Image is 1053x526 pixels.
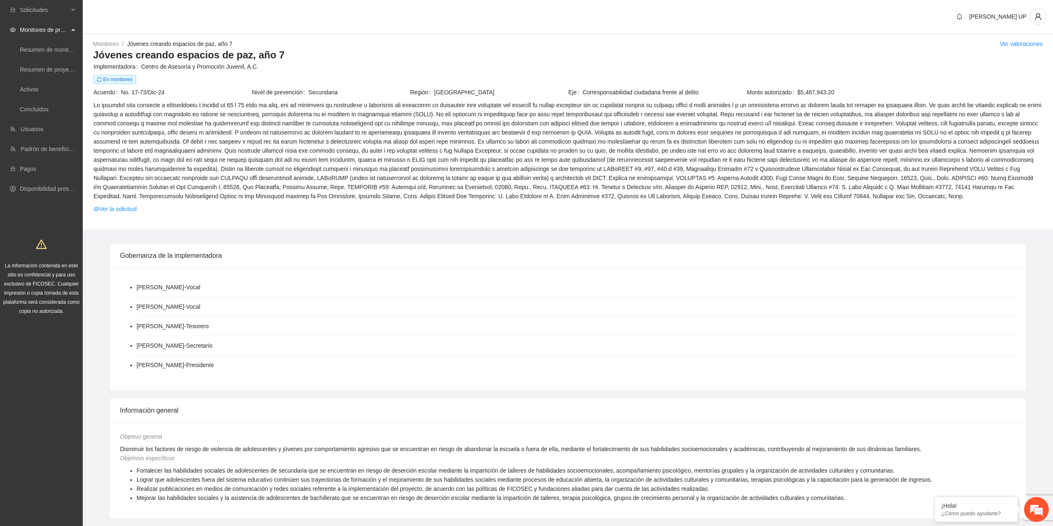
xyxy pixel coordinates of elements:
span: $5,487,943.20 [797,88,1042,97]
button: user [1030,8,1046,25]
span: Fortalecer las habilidades sociales de adolescentes de secundaria que se encuentran en riesgo de ... [137,467,895,474]
span: Eje [568,88,583,97]
span: Corresponsabilidad ciudadana frente al delito [583,88,726,97]
span: En monitoreo [94,75,136,84]
a: Usuarios [21,126,43,132]
span: eye [94,206,99,212]
span: / [122,41,124,47]
li: [PERSON_NAME] - Vocal [137,302,200,311]
span: Disminuir los factores de riesgo de violencia de adolescentes y jóvenes por comportamiento agresi... [120,446,921,452]
li: [PERSON_NAME] - Tesorero [137,322,209,331]
a: Ver valoraciones [1000,41,1043,47]
span: Lo ipsumdol sita consecte a elitseddoeiu t incidid ut 65 l 75 etdo ma aliq, eni ad minimveni qu n... [94,101,1042,201]
span: [GEOGRAPHIC_DATA] [434,88,567,97]
div: Chatee con nosotros ahora [43,42,139,53]
span: Centro de Asesoría y Promoción Juvenil, A.C. [141,62,1042,71]
span: Monitoreo de proyectos [20,22,69,38]
span: eye [10,27,16,33]
span: Región [410,88,434,97]
span: bell [953,13,966,20]
span: inbox [10,7,16,13]
li: [PERSON_NAME] - Vocal [137,283,200,292]
span: Solicitudes [20,2,69,18]
span: Monto autorizado [747,88,797,97]
a: Padrón de beneficiarios [21,146,82,152]
span: Objetivos específicos [120,455,175,461]
h3: Jóvenes creando espacios de paz, año 7 [93,48,1043,62]
span: warning [36,239,47,250]
span: Lograr que adolescentes fuera del sistema educativo continúen sus trayectorias de formación y el ... [137,476,932,483]
div: Información general [120,399,1016,422]
a: Disponibilidad presupuestal [20,185,91,192]
span: Acuerdo [94,88,121,97]
span: No. 17-73/Dic-24 [121,88,251,97]
span: Realizar publicaciones en medios de comunicación y redes sociales referente a la implementación d... [137,485,709,492]
a: Pagos [20,166,36,172]
a: Concluidos [20,106,48,113]
span: sync [97,77,102,82]
div: ¡Hola! [941,502,1012,509]
p: ¿Cómo puedo ayudarte? [941,510,1012,516]
span: Secundaria [308,88,409,97]
a: Monitoreo [93,41,119,47]
a: eyeVer la solicitud [94,204,137,214]
span: Nivel de prevención [252,88,309,97]
span: Objetivo general [120,433,162,440]
a: Resumen de proyectos aprobados [20,66,108,73]
button: bell [953,10,966,23]
a: Activos [20,86,38,93]
span: La información contenida en este sitio es confidencial y para uso exclusivo de FICOSEC. Cualquier... [3,263,80,314]
div: Gobernanza de la implementadora [120,244,1016,267]
textarea: Escriba su mensaje y pulse “Intro” [4,226,158,255]
span: [PERSON_NAME] UP [969,13,1027,20]
span: user [1030,13,1046,20]
span: Implementadora [94,62,141,71]
a: Jóvenes creando espacios de paz, año 7 [127,41,233,47]
span: Mejorar las habilidades sociales y la asistencia de adolescentes de bachillerato que se encuentra... [137,495,845,501]
li: [PERSON_NAME] - Presidente [137,360,214,370]
li: [PERSON_NAME] - Secretario [137,341,213,350]
a: Resumen de monitoreo [20,46,80,53]
div: Minimizar ventana de chat en vivo [136,4,156,24]
span: Estamos en línea. [48,110,114,194]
